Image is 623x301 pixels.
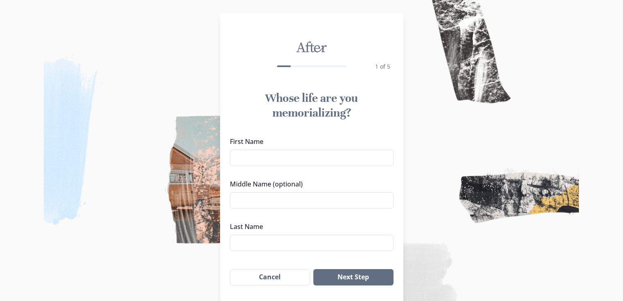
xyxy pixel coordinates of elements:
label: Middle Name (optional) [230,179,389,189]
label: First Name [230,137,389,146]
label: Last Name [230,222,389,231]
h1: Whose life are you memorializing? [230,91,394,120]
button: Cancel [230,269,310,285]
span: 1 of 5 [375,63,390,70]
button: Next Step [313,269,393,285]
